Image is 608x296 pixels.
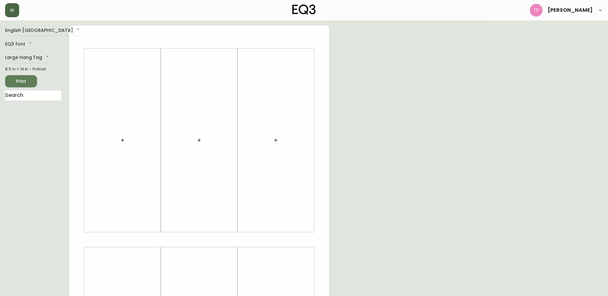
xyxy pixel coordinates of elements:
[5,75,37,87] button: Print
[292,4,316,15] img: logo
[5,25,81,36] div: English [GEOGRAPHIC_DATA]
[5,66,61,72] div: 8.5 in × 14 in – Portrait
[5,90,61,101] input: Search
[10,77,32,85] span: Print
[5,53,50,63] div: Large Hang Tag
[530,4,543,17] img: 509424b058aae2bad57fee408324c33f
[548,8,593,13] span: [PERSON_NAME]
[5,39,33,50] div: EQ3 font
